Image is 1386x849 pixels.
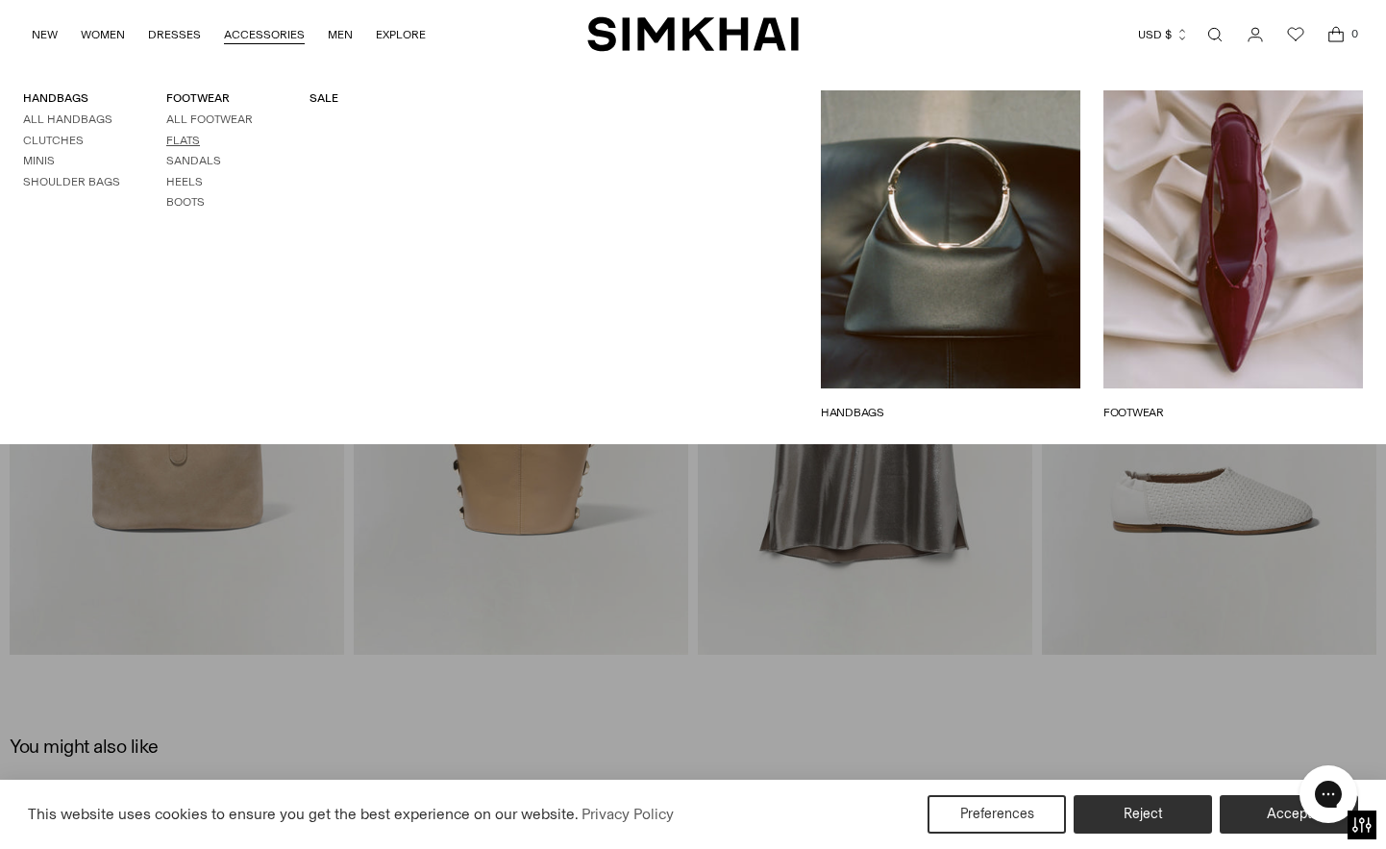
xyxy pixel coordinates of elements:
[587,15,799,53] a: SIMKHAI
[376,13,426,56] a: EXPLORE
[81,13,125,56] a: WOMEN
[1220,795,1358,834] button: Accept
[1276,15,1315,54] a: Wishlist
[1074,795,1212,834] button: Reject
[1346,25,1363,42] span: 0
[15,776,193,834] iframe: Sign Up via Text for Offers
[928,795,1066,834] button: Preferences
[1317,15,1355,54] a: Open cart modal
[28,805,579,823] span: This website uses cookies to ensure you get the best experience on our website.
[579,800,677,829] a: Privacy Policy (opens in a new tab)
[1196,15,1234,54] a: Open search modal
[148,13,201,56] a: DRESSES
[224,13,305,56] a: ACCESSORIES
[328,13,353,56] a: MEN
[1138,13,1189,56] button: USD $
[1290,759,1367,830] iframe: Gorgias live chat messenger
[1236,15,1275,54] a: Go to the account page
[32,13,58,56] a: NEW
